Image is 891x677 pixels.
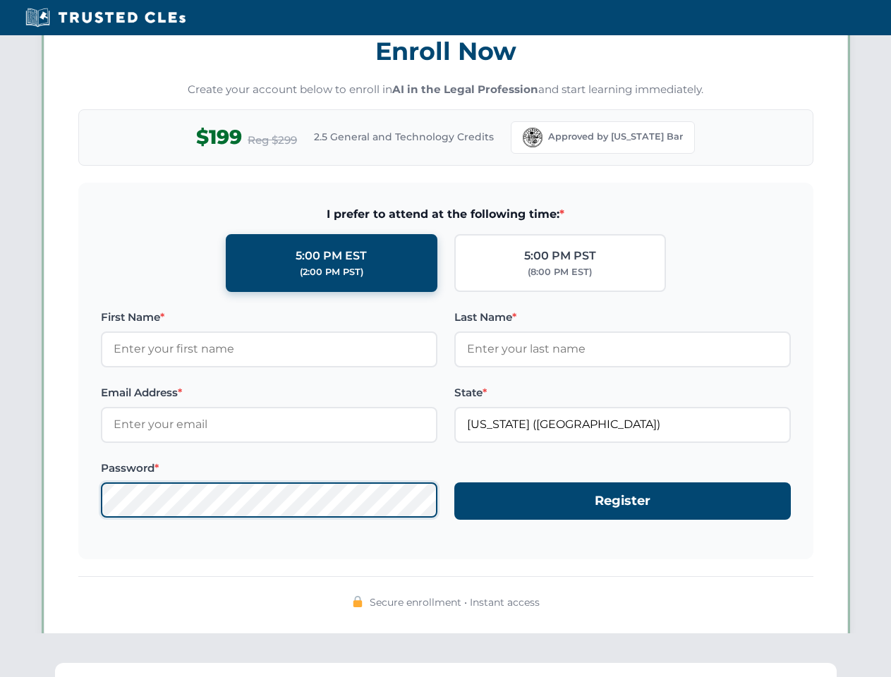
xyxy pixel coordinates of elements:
[78,29,813,73] h3: Enroll Now
[454,384,791,401] label: State
[454,331,791,367] input: Enter your last name
[528,265,592,279] div: (8:00 PM EST)
[78,82,813,98] p: Create your account below to enroll in and start learning immediately.
[352,596,363,607] img: 🔒
[101,309,437,326] label: First Name
[392,83,538,96] strong: AI in the Legal Profession
[300,265,363,279] div: (2:00 PM PST)
[101,384,437,401] label: Email Address
[454,309,791,326] label: Last Name
[524,247,596,265] div: 5:00 PM PST
[101,205,791,224] span: I prefer to attend at the following time:
[314,129,494,145] span: 2.5 General and Technology Credits
[454,482,791,520] button: Register
[101,460,437,477] label: Password
[196,121,242,153] span: $199
[370,594,540,610] span: Secure enrollment • Instant access
[548,130,683,144] span: Approved by [US_STATE] Bar
[101,407,437,442] input: Enter your email
[248,132,297,149] span: Reg $299
[523,128,543,147] img: Florida Bar
[21,7,190,28] img: Trusted CLEs
[296,247,367,265] div: 5:00 PM EST
[454,407,791,442] input: Florida (FL)
[101,331,437,367] input: Enter your first name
